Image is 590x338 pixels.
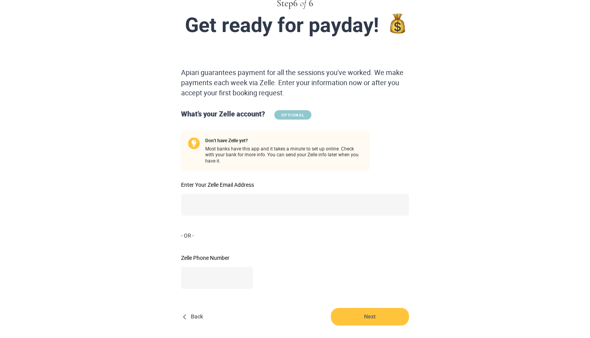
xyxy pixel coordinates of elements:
div: - OR - [178,232,412,240]
img: Bulb [188,138,200,149]
div: Apiari guarantees payment for all the sessions you've worked. We make payments each week via Zell... [178,68,412,98]
button: Back [181,308,206,325]
span: Don't have Zelle yet? [205,138,363,144]
img: money [390,13,405,34]
span: OPTIONAL [274,110,311,120]
button: Next [331,308,409,325]
label: Zelle Phone Number [181,255,253,261]
div: Get ready for payday! [111,13,479,36]
span: Most banks have this app and it takes a minute to set up online. Check with your bank for more in... [205,138,363,165]
div: What’s your Zelle account? [178,109,412,120]
label: Enter Your Zelle Email Address [181,182,409,188]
